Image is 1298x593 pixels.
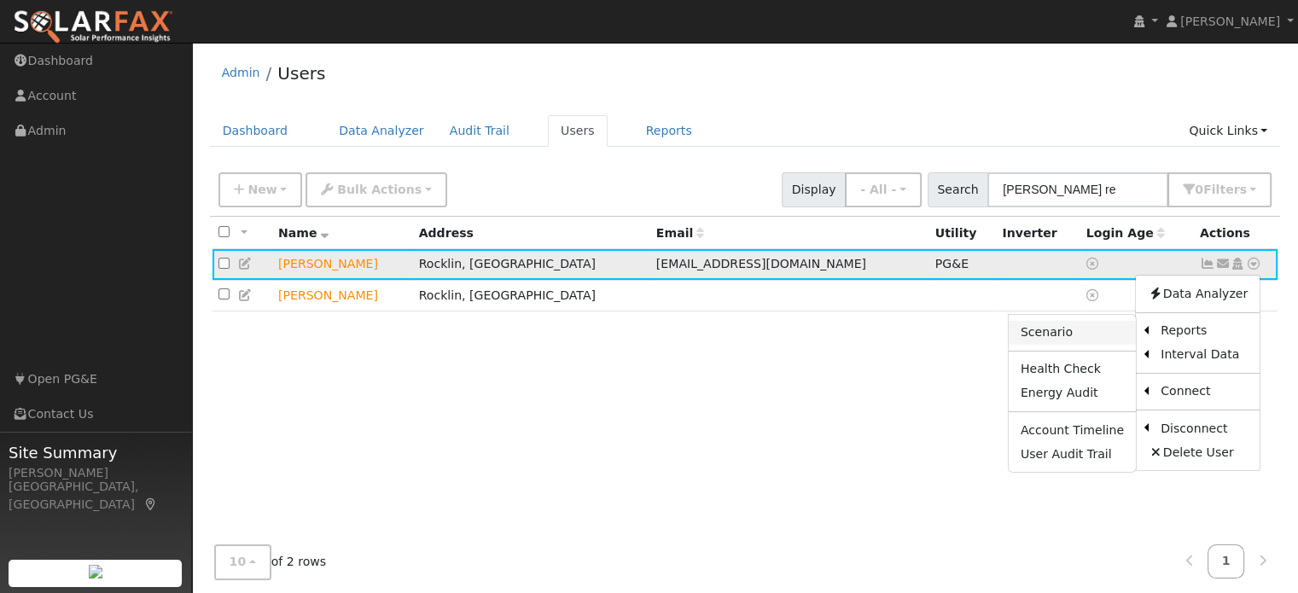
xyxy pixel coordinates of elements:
span: of 2 rows [214,545,327,580]
div: [PERSON_NAME] [9,464,183,482]
a: Delete User [1136,440,1260,464]
a: Health Check Report [1009,358,1136,381]
td: Lead [272,280,413,311]
div: Address [419,224,644,242]
div: Actions [1200,224,1272,242]
span: [PERSON_NAME] [1180,15,1280,28]
a: Connect [1149,380,1260,404]
a: Data Analyzer [1136,282,1260,305]
a: Edit User [238,257,253,270]
div: Utility [935,224,991,242]
button: 0Filters [1167,172,1272,207]
button: - All - [845,172,922,207]
a: 1 [1208,545,1245,578]
span: Filter [1203,183,1247,196]
a: Admin [222,66,260,79]
a: Energy Audit Report [1009,381,1136,405]
a: Reports [633,115,705,147]
a: Show Graph [1200,257,1215,270]
td: Rocklin, [GEOGRAPHIC_DATA] [413,280,650,311]
a: Other actions [1246,255,1261,273]
button: Bulk Actions [306,172,446,207]
div: [GEOGRAPHIC_DATA], [GEOGRAPHIC_DATA] [9,478,183,514]
a: Scenario Report [1009,321,1136,345]
td: Rocklin, [GEOGRAPHIC_DATA] [413,249,650,281]
a: No login access [1086,288,1102,302]
div: Inverter [1002,224,1074,242]
a: Audit Trail [437,115,522,147]
span: Email [656,226,704,240]
a: Login As [1230,257,1245,270]
span: Name [278,226,329,240]
button: 10 [214,545,271,580]
img: SolarFax [13,9,173,45]
a: Account Timeline Report [1009,418,1136,442]
a: No login access [1086,257,1102,270]
span: PG&E [935,257,969,270]
a: Map [143,497,159,511]
td: Lead [272,249,413,281]
span: [EMAIL_ADDRESS][DOMAIN_NAME] [656,257,866,270]
a: Data Analyzer [326,115,437,147]
span: Search [928,172,988,207]
span: 10 [230,555,247,569]
a: Edit User [238,288,253,302]
a: User Audit Trail [1009,442,1136,466]
span: s [1239,183,1246,196]
a: Interval Data [1149,343,1260,367]
img: retrieve [89,565,102,578]
a: Dashboard [210,115,301,147]
a: Quick Links [1176,115,1280,147]
span: Display [782,172,846,207]
input: Search [987,172,1168,207]
a: Users [548,115,608,147]
button: New [218,172,303,207]
span: Days since last login [1086,226,1165,240]
a: Reports [1149,319,1260,343]
a: Disconnect [1149,416,1260,440]
span: Bulk Actions [337,183,422,196]
span: Site Summary [9,441,183,464]
a: Users [277,63,325,84]
span: New [247,183,276,196]
a: tina_reynolds93@yahoo.com [1215,255,1231,273]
